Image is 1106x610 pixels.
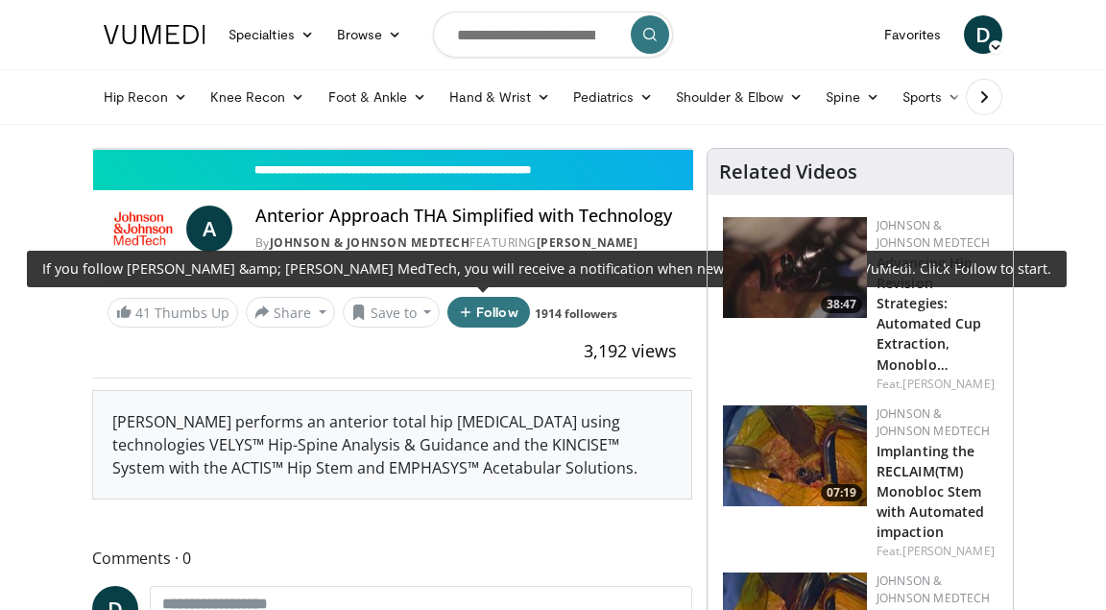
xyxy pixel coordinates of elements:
a: Implanting the RECLAIM(TM) Monobloc Stem with Automated impaction [877,442,984,541]
a: [PERSON_NAME] [902,376,994,392]
a: Johnson & Johnson MedTech [877,573,991,606]
a: Johnson & Johnson MedTech [877,217,991,251]
div: [DATE] [625,263,677,281]
a: Foot & Ankle [317,78,439,116]
h4: Anterior Approach THA Simplified with Technology [255,206,677,227]
a: Favorites [873,15,952,54]
a: Browse [325,15,414,54]
div: [PERSON_NAME] performs an anterior total hip [MEDICAL_DATA] using technologies VELYS™ Hip-Spine A... [93,391,691,499]
a: 07:19 [723,405,867,506]
span: 07:19 [821,484,862,501]
a: Spine [814,78,890,116]
h4: Related Videos [719,160,857,183]
img: VuMedi Logo [104,25,205,44]
a: Sports [891,78,974,116]
span: Comments 0 [92,546,692,571]
div: Feat. [877,543,998,560]
a: D [964,15,1002,54]
a: [PERSON_NAME] [902,543,994,559]
span: 3,192 views [584,339,677,362]
a: A [186,206,232,252]
img: 9f1a5b5d-2ba5-4c40-8e0c-30b4b8951080.150x105_q85_crop-smart_upscale.jpg [723,217,867,318]
img: ffc33e66-92ed-4f11-95c4-0a160745ec3c.150x105_q85_crop-smart_upscale.jpg [723,405,867,506]
input: Search topics, interventions [433,12,673,58]
button: Save to [343,297,441,328]
a: Advancing Hip Revision Strategies: Automated Cup Extraction, Monoblo… [877,254,981,374]
div: By FEATURING [255,234,677,252]
button: Share [246,297,335,328]
a: Johnson & Johnson MedTech [877,405,991,439]
a: 41 Thumbs Up [108,298,238,328]
span: 41 [135,304,151,322]
a: Johnson & Johnson MedTech [270,234,470,251]
a: [PERSON_NAME] [537,234,638,251]
div: Feat. [877,376,998,393]
span: 38:47 [821,296,862,313]
button: Follow [447,297,530,328]
a: Pediatrics [562,78,664,116]
a: Shoulder & Elbow [664,78,814,116]
a: Specialties [217,15,325,54]
img: Johnson & Johnson MedTech [108,206,179,252]
a: Hand & Wrist [438,78,562,116]
a: Knee Recon [199,78,317,116]
a: 1914 followers [535,305,617,322]
a: Hip Recon [92,78,199,116]
a: 38:47 [723,217,867,318]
